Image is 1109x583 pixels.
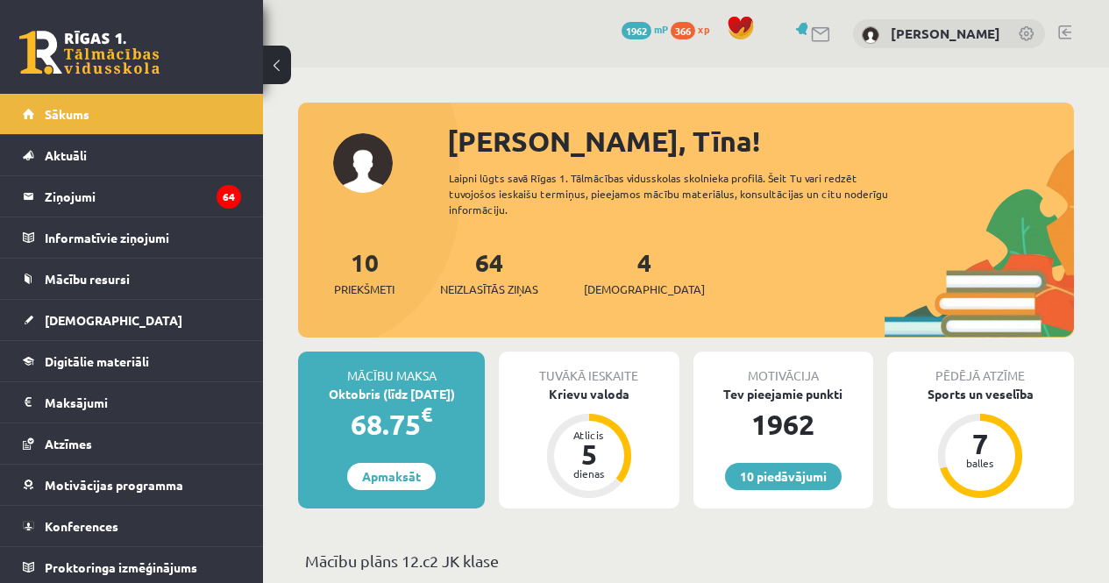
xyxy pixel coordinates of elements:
[654,22,668,36] span: mP
[45,518,118,534] span: Konferences
[45,436,92,451] span: Atzīmes
[45,477,183,493] span: Motivācijas programma
[563,440,615,468] div: 5
[693,403,873,445] div: 1962
[45,106,89,122] span: Sākums
[45,559,197,575] span: Proktoringa izmēģinājums
[584,281,705,298] span: [DEMOGRAPHIC_DATA]
[440,281,538,298] span: Neizlasītās ziņas
[23,506,241,546] a: Konferences
[19,31,160,75] a: Rīgas 1. Tālmācības vidusskola
[45,176,241,217] legend: Ziņojumi
[334,281,395,298] span: Priekšmeti
[499,385,679,403] div: Krievu valoda
[887,385,1074,403] div: Sports un veselība
[622,22,668,36] a: 1962 mP
[45,217,241,258] legend: Informatīvie ziņojumi
[671,22,695,39] span: 366
[563,430,615,440] div: Atlicis
[45,271,130,287] span: Mācību resursi
[23,176,241,217] a: Ziņojumi64
[584,246,705,298] a: 4[DEMOGRAPHIC_DATA]
[23,135,241,175] a: Aktuāli
[305,549,1067,572] p: Mācību plāns 12.c2 JK klase
[45,353,149,369] span: Digitālie materiāli
[23,465,241,505] a: Motivācijas programma
[23,300,241,340] a: [DEMOGRAPHIC_DATA]
[622,22,651,39] span: 1962
[887,385,1074,501] a: Sports un veselība 7 balles
[891,25,1000,42] a: [PERSON_NAME]
[563,468,615,479] div: dienas
[23,217,241,258] a: Informatīvie ziņojumi
[23,423,241,464] a: Atzīmes
[862,26,879,44] img: Tīna Tauriņa
[421,402,432,427] span: €
[298,385,485,403] div: Oktobris (līdz [DATE])
[725,463,842,490] a: 10 piedāvājumi
[449,170,914,217] div: Laipni lūgts savā Rīgas 1. Tālmācības vidusskolas skolnieka profilā. Šeit Tu vari redzēt tuvojošo...
[298,403,485,445] div: 68.75
[954,430,1006,458] div: 7
[887,352,1074,385] div: Pēdējā atzīme
[45,382,241,423] legend: Maksājumi
[298,352,485,385] div: Mācību maksa
[693,385,873,403] div: Tev pieejamie punkti
[23,94,241,134] a: Sākums
[954,458,1006,468] div: balles
[217,185,241,209] i: 64
[347,463,436,490] a: Apmaksāt
[440,246,538,298] a: 64Neizlasītās ziņas
[671,22,718,36] a: 366 xp
[447,120,1074,162] div: [PERSON_NAME], Tīna!
[698,22,709,36] span: xp
[23,259,241,299] a: Mācību resursi
[499,352,679,385] div: Tuvākā ieskaite
[334,246,395,298] a: 10Priekšmeti
[23,382,241,423] a: Maksājumi
[499,385,679,501] a: Krievu valoda Atlicis 5 dienas
[45,312,182,328] span: [DEMOGRAPHIC_DATA]
[45,147,87,163] span: Aktuāli
[693,352,873,385] div: Motivācija
[23,341,241,381] a: Digitālie materiāli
